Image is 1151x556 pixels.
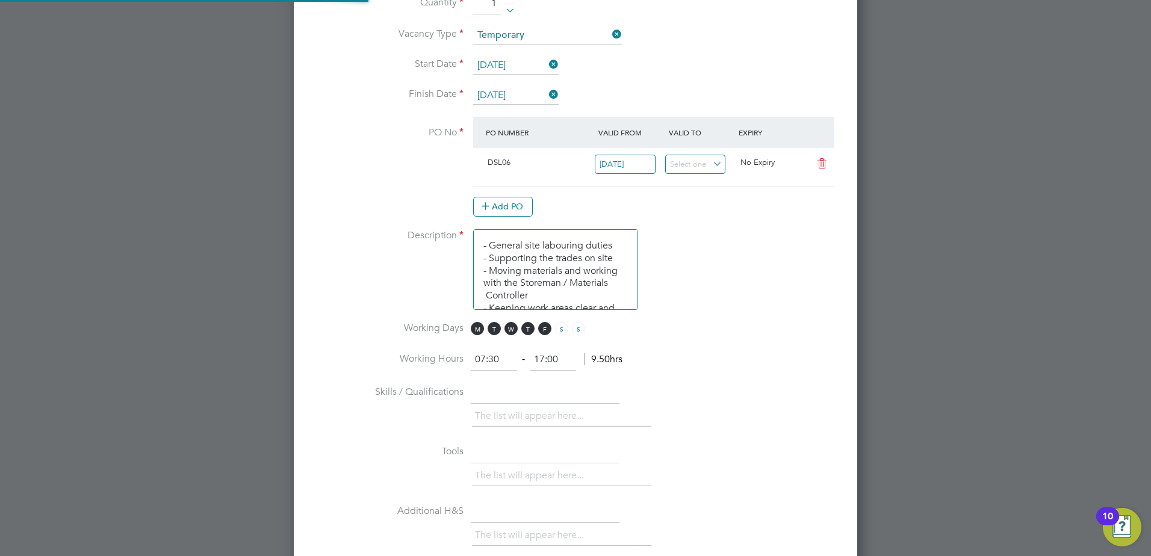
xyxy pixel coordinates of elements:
span: ‐ [520,353,527,365]
label: Tools [313,445,464,458]
li: The list will appear here... [475,468,589,484]
div: Valid From [595,122,666,143]
div: 10 [1102,516,1113,532]
label: Working Days [313,322,464,335]
span: W [504,322,518,335]
label: Start Date [313,58,464,70]
label: Finish Date [313,88,464,100]
span: T [488,322,501,335]
button: Add PO [473,197,533,216]
span: DSL06 [488,157,510,167]
span: No Expiry [740,157,775,167]
div: Expiry [736,122,806,143]
input: 17:00 [530,349,576,371]
label: Vacancy Type [313,28,464,40]
div: Valid To [666,122,736,143]
label: PO No [313,126,464,139]
button: Open Resource Center, 10 new notifications [1103,508,1141,546]
div: PO Number [483,122,595,143]
li: The list will appear here... [475,527,589,543]
span: S [572,322,585,335]
input: Select one [473,57,559,75]
input: Select one [595,155,656,175]
input: Select one [473,26,622,45]
span: T [521,322,535,335]
span: F [538,322,551,335]
label: Additional H&S [313,505,464,517]
input: 08:00 [471,349,517,371]
input: Select one [473,87,559,105]
li: The list will appear here... [475,408,589,424]
label: Description [313,229,464,242]
span: M [471,322,484,335]
span: 9.50hrs [585,353,622,365]
label: Working Hours [313,353,464,365]
input: Select one [665,155,726,175]
label: Skills / Qualifications [313,386,464,398]
span: S [555,322,568,335]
